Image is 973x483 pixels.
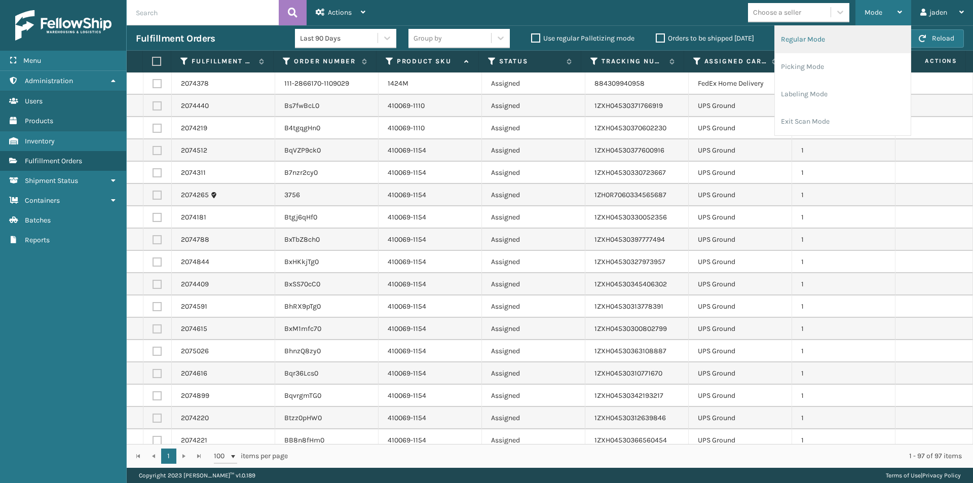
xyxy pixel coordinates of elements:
[792,362,895,385] td: 1
[482,295,585,318] td: Assigned
[482,340,585,362] td: Assigned
[792,139,895,162] td: 1
[25,77,73,85] span: Administration
[594,235,665,244] a: 1ZXH04530397777494
[689,95,792,117] td: UPS Ground
[139,468,255,483] p: Copyright 2023 [PERSON_NAME]™ v 1.0.189
[161,449,176,464] a: 1
[753,7,801,18] div: Choose a seller
[388,235,426,244] a: 410069-1154
[482,184,585,206] td: Assigned
[275,362,379,385] td: Bqr36Lcs0
[181,101,209,111] a: 2074440
[594,257,665,266] a: 1ZXH04530327973957
[181,123,207,133] a: 2074219
[922,472,961,479] a: Privacy Policy
[482,429,585,452] td: Assigned
[181,346,209,356] a: 2075026
[181,190,209,200] a: 2074265
[25,97,43,105] span: Users
[689,385,792,407] td: UPS Ground
[214,449,288,464] span: items per page
[275,72,379,95] td: 111-2866170-1109029
[482,251,585,273] td: Assigned
[414,33,442,44] div: Group by
[275,340,379,362] td: BhnzQ8zy0
[275,251,379,273] td: BxHKkjTg0
[181,435,207,445] a: 2074221
[181,302,207,312] a: 2074591
[775,26,911,53] li: Regular Mode
[792,273,895,295] td: 1
[25,236,50,244] span: Reports
[388,124,425,132] a: 410069-1110
[792,229,895,251] td: 1
[275,117,379,139] td: B4tgqgHn0
[300,33,379,44] div: Last 90 Days
[482,206,585,229] td: Assigned
[531,34,634,43] label: Use regular Palletizing mode
[275,429,379,452] td: BB8n8fHm0
[214,451,229,461] span: 100
[328,8,352,17] span: Actions
[25,157,82,165] span: Fulfillment Orders
[388,302,426,311] a: 410069-1154
[275,95,379,117] td: Bs7fwBcL0
[909,29,964,48] button: Reload
[594,347,666,355] a: 1ZXH04530363108887
[181,324,207,334] a: 2074615
[594,79,645,88] a: 884309940958
[136,32,215,45] h3: Fulfillment Orders
[181,257,209,267] a: 2074844
[482,139,585,162] td: Assigned
[192,57,254,66] label: Fulfillment Order Id
[792,206,895,229] td: 1
[275,206,379,229] td: Btgj6qHf0
[594,302,663,311] a: 1ZXH04530313778391
[792,385,895,407] td: 1
[792,407,895,429] td: 1
[482,407,585,429] td: Assigned
[23,56,41,65] span: Menu
[689,429,792,452] td: UPS Ground
[388,436,426,444] a: 410069-1154
[294,57,356,66] label: Order Number
[482,162,585,184] td: Assigned
[388,414,426,422] a: 410069-1154
[792,340,895,362] td: 1
[25,137,55,145] span: Inventory
[181,413,209,423] a: 2074220
[689,273,792,295] td: UPS Ground
[689,184,792,206] td: UPS Ground
[275,295,379,318] td: BhRX9pTg0
[275,162,379,184] td: B7nzr2cy0
[594,414,666,422] a: 1ZXH04530312639846
[689,162,792,184] td: UPS Ground
[388,79,408,88] a: 1424M
[388,213,426,221] a: 410069-1154
[689,251,792,273] td: UPS Ground
[388,347,426,355] a: 410069-1154
[792,295,895,318] td: 1
[689,139,792,162] td: UPS Ground
[482,273,585,295] td: Assigned
[499,57,562,66] label: Status
[181,235,209,245] a: 2074788
[594,213,667,221] a: 1ZXH04530330052356
[602,57,664,66] label: Tracking Number
[388,324,426,333] a: 410069-1154
[25,176,78,185] span: Shipment Status
[594,436,667,444] a: 1ZXH04530366560454
[15,10,111,41] img: logo
[275,139,379,162] td: BqVZP9ck0
[25,196,60,205] span: Containers
[482,95,585,117] td: Assigned
[181,279,209,289] a: 2074409
[482,385,585,407] td: Assigned
[482,117,585,139] td: Assigned
[275,184,379,206] td: 3756
[181,168,206,178] a: 2074311
[388,101,425,110] a: 410069-1110
[689,407,792,429] td: UPS Ground
[594,101,663,110] a: 1ZXH04530371766919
